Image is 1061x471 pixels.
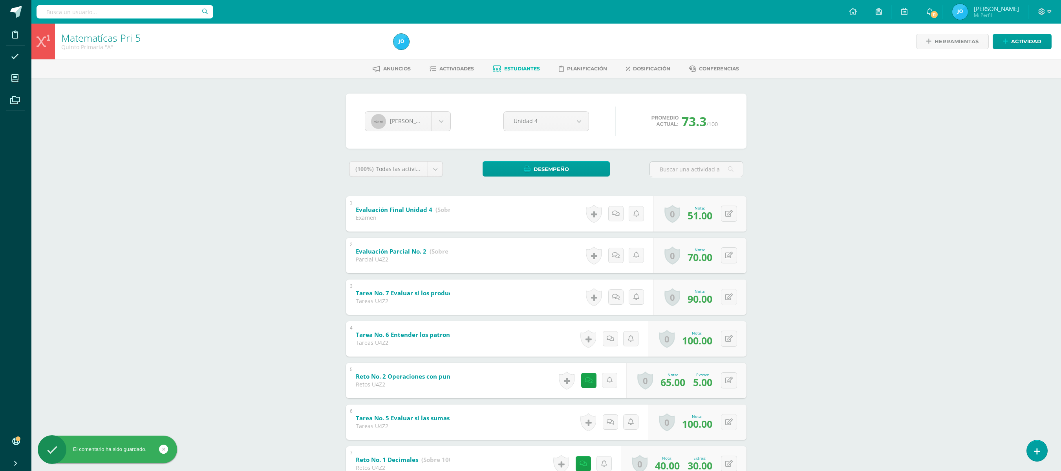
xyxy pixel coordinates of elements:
[974,12,1019,18] span: Mi Perfil
[38,446,177,453] div: El comentario ha sido guardado.
[664,205,680,223] a: 0
[371,114,386,129] img: 40x40
[534,162,569,177] span: Desempeño
[37,5,213,18] input: Busca un usuario...
[651,115,679,127] span: Promedio actual:
[430,247,468,255] strong: (Sobre 100.0)
[626,63,670,75] a: Dosificación
[493,63,540,75] a: Estudiantes
[393,34,409,50] img: 0c5511dc06ee6ae7c7da3ebbca606f85.png
[682,334,712,347] span: 100.00
[390,117,434,125] span: [PERSON_NAME]
[514,112,560,130] span: Unidad 4
[356,412,862,425] a: Tarea No. 5 Evaluar si las sumas y las diferencias son razonables; Sumar decimales; Restar Decima...
[421,456,459,464] strong: (Sobre 100.0)
[655,455,680,461] div: Nota:
[356,256,450,263] div: Parcial U4Z2
[376,165,473,173] span: Todas las actividades de esta unidad
[688,289,712,294] div: Nota:
[356,206,432,213] b: Evaluación Final Unidad 4
[952,4,968,20] img: 0c5511dc06ee6ae7c7da3ebbca606f85.png
[356,297,450,305] div: Tareas U4Z2
[356,331,748,339] b: Tarea No. 6 Entender los patrones de multiplicación con decimales; Representar la multiplicación ...
[365,112,450,131] a: [PERSON_NAME]
[693,375,712,389] span: 5.00
[682,113,706,130] span: 73.3
[356,289,1006,297] b: Tarea No. 7 Evaluar si los productos son razonables; Multiplicar decimales por números enteros de...
[688,247,712,252] div: Nota:
[974,5,1019,13] span: [PERSON_NAME]
[356,414,821,422] b: Tarea No. 5 Evaluar si las sumas y las diferencias son razonables; Sumar decimales; Restar Decima...
[356,245,468,258] a: Evaluación Parcial No. 2 (Sobre 100.0)
[688,250,712,264] span: 70.00
[682,330,712,336] div: Nota:
[633,66,670,72] span: Dosificación
[61,31,141,44] a: Matematícas Pri 5
[935,34,979,49] span: Herramientas
[706,120,718,128] span: /100
[637,372,653,390] a: 0
[504,66,540,72] span: Estudiantes
[659,330,675,348] a: 0
[682,414,712,419] div: Nota:
[356,204,474,216] a: Evaluación Final Unidad 4 (Sobre 100.0)
[435,206,474,213] strong: (Sobre 100.0)
[383,66,411,72] span: Anuncios
[567,66,607,72] span: Planificación
[356,456,418,464] b: Reto No. 1 Decimales
[355,165,374,173] span: (100%)
[688,205,712,211] div: Nota:
[356,372,482,380] b: Reto No. 2 Operaciones con punto decimal
[439,66,474,72] span: Actividades
[688,292,712,305] span: 90.00
[688,209,712,222] span: 51.00
[356,214,450,221] div: Examen
[689,63,739,75] a: Conferencias
[559,63,607,75] a: Planificación
[664,247,680,265] a: 0
[993,34,1052,49] a: Actividad
[916,34,989,49] a: Herramientas
[356,329,789,341] a: Tarea No. 6 Entender los patrones de multiplicación con decimales; Representar la multiplicación ...
[349,162,443,177] a: (100%)Todas las actividades de esta unidad
[483,161,610,177] a: Desempeño
[660,372,685,377] div: Nota:
[356,339,450,346] div: Tareas U4Z2
[356,422,450,430] div: Tareas U4Z2
[356,247,426,255] b: Evaluación Parcial No. 2
[356,454,459,466] a: Reto No. 1 Decimales (Sobre 100.0)
[660,375,685,389] span: 65.00
[356,381,450,388] div: Retos U4Z2
[693,372,712,377] div: Extras:
[373,63,411,75] a: Anuncios
[356,370,523,383] a: Reto No. 2 Operaciones con punto decimal
[61,32,384,43] h1: Matematícas Pri 5
[61,43,384,51] div: Quinto Primaria 'A'
[930,10,938,19] span: 11
[688,455,712,461] div: Extras:
[504,112,589,131] a: Unidad 4
[430,63,474,75] a: Actividades
[650,162,743,177] input: Buscar una actividad aquí...
[699,66,739,72] span: Conferencias
[1011,34,1041,49] span: Actividad
[682,417,712,431] span: 100.00
[659,413,675,431] a: 0
[664,288,680,306] a: 0
[356,287,1047,300] a: Tarea No. 7 Evaluar si los productos son razonables; Multiplicar decimales por números enteros de...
